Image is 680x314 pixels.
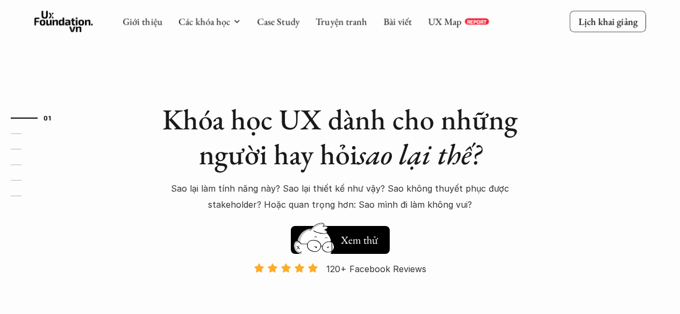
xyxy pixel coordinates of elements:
p: 120+ Facebook Reviews [326,261,426,277]
a: Xem thử [291,221,390,254]
h1: Khóa học UX dành cho những người hay hỏi [152,102,528,172]
a: Bài viết [383,15,412,27]
a: UX Map [428,15,462,27]
a: Lịch khai giảng [570,11,646,32]
p: Sao lại làm tính năng này? Sao lại thiết kế như vậy? Sao không thuyết phục được stakeholder? Hoặc... [152,180,528,213]
p: Lịch khai giảng [578,15,638,27]
a: Truyện tranh [316,15,367,27]
a: Case Study [257,15,299,27]
a: Các khóa học [178,15,230,27]
strong: 01 [44,114,51,122]
p: REPORT [467,18,486,25]
a: Giới thiệu [123,15,162,27]
a: 01 [11,112,62,125]
h5: Xem thử [339,232,379,247]
em: sao lại thế? [357,135,481,173]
